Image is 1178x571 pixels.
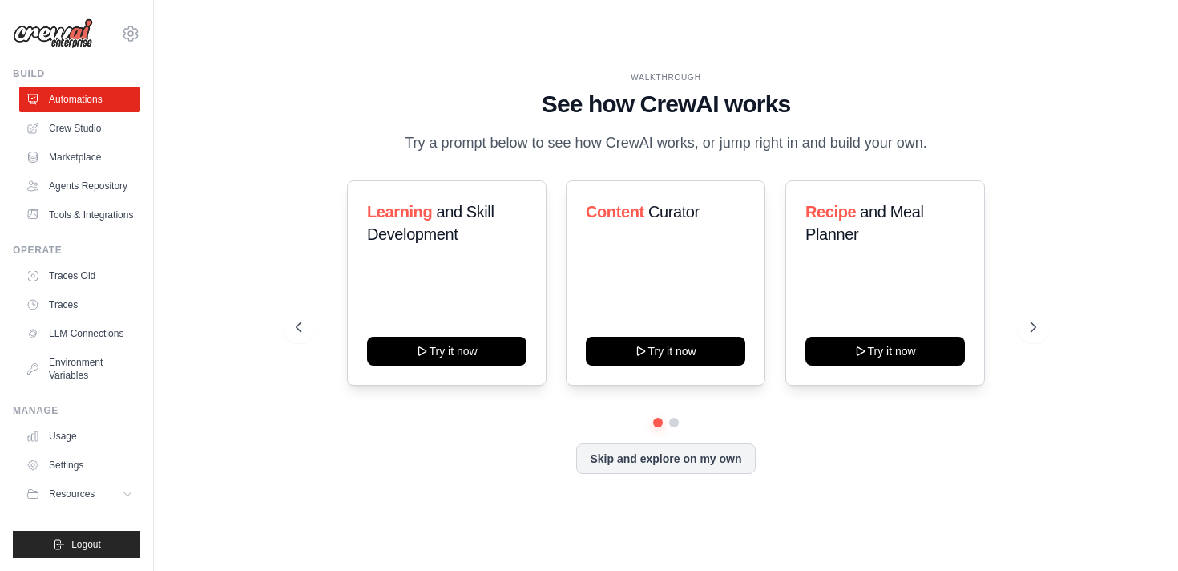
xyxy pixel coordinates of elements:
p: Try a prompt below to see how CrewAI works, or jump right in and build your own. [397,132,935,155]
span: Recipe [805,203,856,221]
a: Automations [19,87,140,112]
a: Traces Old [19,263,140,289]
a: Marketplace [19,144,140,170]
span: Learning [367,203,432,221]
iframe: Chat Widget [1098,494,1178,571]
button: Logout [13,531,140,558]
a: Settings [19,452,140,478]
img: Logo [13,18,93,49]
a: Environment Variables [19,350,140,388]
div: Operate [13,244,140,257]
button: Try it now [586,337,745,366]
button: Skip and explore on my own [576,443,755,474]
span: Logout [71,538,101,551]
a: Tools & Integrations [19,202,140,228]
span: Content [586,203,644,221]
a: Usage [19,423,140,449]
button: Resources [19,481,140,507]
div: Manage [13,404,140,417]
a: Traces [19,292,140,318]
a: LLM Connections [19,321,140,346]
a: Crew Studio [19,115,140,141]
span: Curator [648,203,700,221]
h1: See how CrewAI works [296,90,1035,119]
div: WALKTHROUGH [296,71,1035,83]
div: Build [13,67,140,80]
span: and Meal Planner [805,203,923,243]
span: Resources [49,488,95,500]
button: Try it now [805,337,965,366]
button: Try it now [367,337,526,366]
a: Agents Repository [19,173,140,199]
